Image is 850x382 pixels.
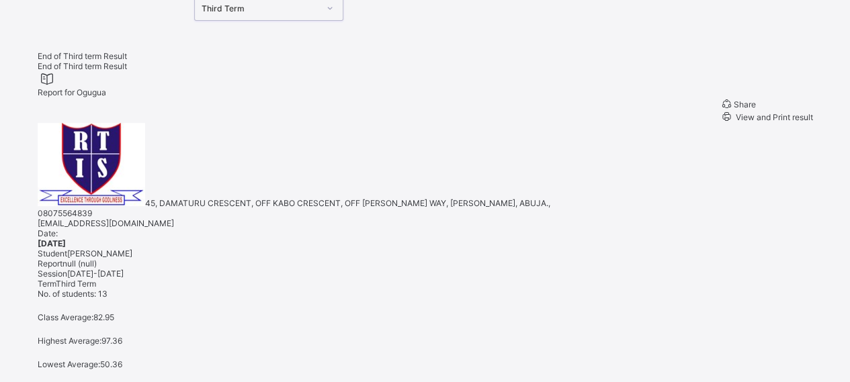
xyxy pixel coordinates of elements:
span: Lowest Average: [38,359,100,369]
span: 50.36 [100,359,122,369]
span: Third Term [56,279,96,289]
span: 13 [96,289,108,299]
img: rtis.png [38,123,145,206]
span: Date: [38,228,58,238]
span: [PERSON_NAME] [67,248,132,258]
span: Report for Ogugua [38,87,106,97]
span: Report [38,258,62,269]
span: Highest Average: [38,336,101,346]
span: 45, DAMATURU CRESCENT, OFF KABO CRESCENT, OFF [PERSON_NAME] WAY, [PERSON_NAME], ABUJA., 080755648... [38,198,550,228]
span: 97.36 [101,336,122,346]
span: End of Third term Result [38,51,127,61]
span: Session [38,269,67,279]
span: End of Third term Result [38,61,127,71]
span: 82.95 [93,312,114,322]
span: Share [734,99,756,109]
span: Class Average: [38,312,93,322]
div: Third Term [202,3,319,13]
span: [DATE] [38,238,812,248]
span: [DATE]-[DATE] [67,269,124,279]
span: null (null) [62,258,97,269]
span: Term [38,279,56,289]
span: Student [38,248,67,258]
span: View and Print result [734,112,813,122]
span: No. of students: [38,289,96,299]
